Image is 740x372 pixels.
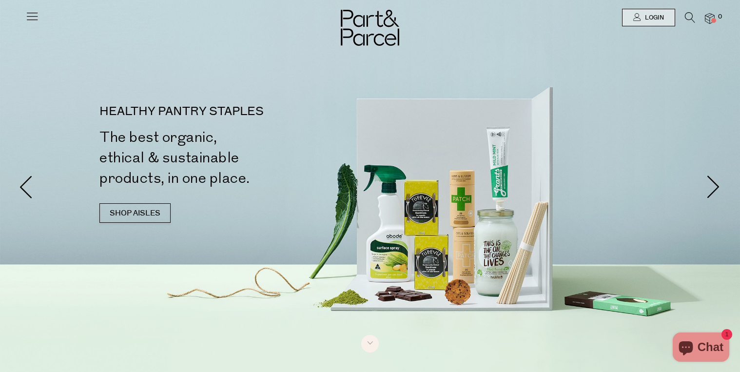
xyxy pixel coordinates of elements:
[99,203,171,223] a: SHOP AISLES
[341,10,399,46] img: Part&Parcel
[716,13,724,21] span: 0
[99,127,374,189] h2: The best organic, ethical & sustainable products, in one place.
[670,333,732,364] inbox-online-store-chat: Shopify online store chat
[622,9,675,26] a: Login
[99,106,374,117] p: HEALTHY PANTRY STAPLES
[705,13,715,23] a: 0
[643,14,664,22] span: Login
